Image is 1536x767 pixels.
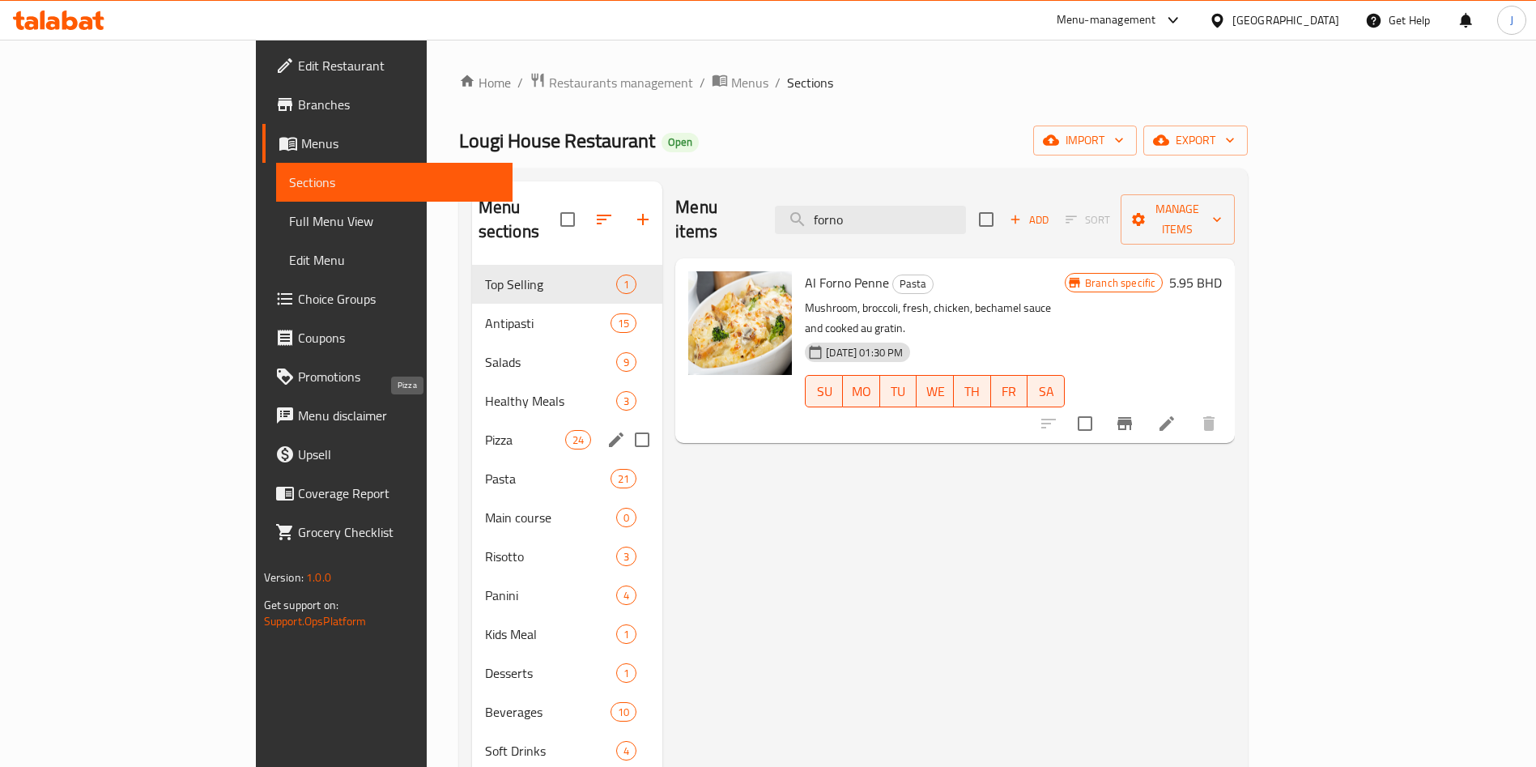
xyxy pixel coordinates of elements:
[805,375,843,407] button: SU
[616,624,636,644] div: items
[530,72,693,93] a: Restaurants management
[893,275,933,293] span: Pasta
[700,73,705,92] li: /
[289,250,500,270] span: Edit Menu
[954,375,991,407] button: TH
[1028,375,1065,407] button: SA
[472,537,663,576] div: Risotto3
[617,588,636,603] span: 4
[688,271,792,375] img: Al Forno Penne
[517,73,523,92] li: /
[479,195,561,244] h2: Menu sections
[616,391,636,411] div: items
[472,265,663,304] div: Top Selling1
[616,547,636,566] div: items
[472,304,663,343] div: Antipasti15
[1034,380,1058,403] span: SA
[289,173,500,192] span: Sections
[923,380,947,403] span: WE
[485,547,617,566] span: Risotto
[485,702,611,722] span: Beverages
[485,663,617,683] span: Desserts
[485,352,617,372] span: Salads
[262,46,513,85] a: Edit Restaurant
[485,624,617,644] div: Kids Meal
[662,133,699,152] div: Open
[611,702,636,722] div: items
[969,202,1003,236] span: Select section
[991,375,1028,407] button: FR
[262,435,513,474] a: Upsell
[566,433,590,448] span: 24
[787,73,833,92] span: Sections
[472,459,663,498] div: Pasta21
[616,741,636,761] div: items
[472,381,663,420] div: Healthy Meals3
[617,666,636,681] span: 1
[472,654,663,692] div: Desserts1
[1068,407,1102,441] span: Select to update
[611,705,636,720] span: 10
[298,522,500,542] span: Grocery Checklist
[604,428,628,452] button: edit
[892,275,934,294] div: Pasta
[1189,404,1228,443] button: delete
[731,73,768,92] span: Menus
[298,484,500,503] span: Coverage Report
[1105,404,1144,443] button: Branch-specific-item
[775,73,781,92] li: /
[585,200,623,239] span: Sort sections
[298,95,500,114] span: Branches
[485,469,611,488] span: Pasta
[485,508,617,527] span: Main course
[472,343,663,381] div: Salads9
[472,692,663,731] div: Beverages10
[298,406,500,425] span: Menu disclaimer
[617,394,636,409] span: 3
[485,586,617,605] span: Panini
[623,200,662,239] button: Add section
[1055,207,1121,232] span: Select section first
[805,271,889,295] span: Al Forno Penne
[616,352,636,372] div: items
[1003,207,1055,232] button: Add
[298,56,500,75] span: Edit Restaurant
[617,744,636,759] span: 4
[485,430,565,450] span: Pizza
[805,298,1065,339] p: Mushroom, broccoli, fresh, chicken, bechamel sauce and cooked au gratin.
[616,663,636,683] div: items
[306,567,331,588] span: 1.0.0
[887,380,911,403] span: TU
[264,567,304,588] span: Version:
[459,122,655,159] span: Lougi House Restaurant
[611,471,636,487] span: 21
[485,313,611,333] div: Antipasti
[276,202,513,241] a: Full Menu View
[675,195,755,244] h2: Menu items
[262,85,513,124] a: Branches
[917,375,954,407] button: WE
[849,380,874,403] span: MO
[298,328,500,347] span: Coupons
[472,498,663,537] div: Main course0
[662,135,699,149] span: Open
[264,594,338,616] span: Get support on:
[1156,130,1235,151] span: export
[485,275,617,294] div: Top Selling
[262,357,513,396] a: Promotions
[262,318,513,357] a: Coupons
[616,275,636,294] div: items
[298,289,500,309] span: Choice Groups
[276,241,513,279] a: Edit Menu
[485,741,617,761] span: Soft Drinks
[551,202,585,236] span: Select all sections
[617,549,636,565] span: 3
[485,391,617,411] div: Healthy Meals
[301,134,500,153] span: Menus
[880,375,917,407] button: TU
[1057,11,1156,30] div: Menu-management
